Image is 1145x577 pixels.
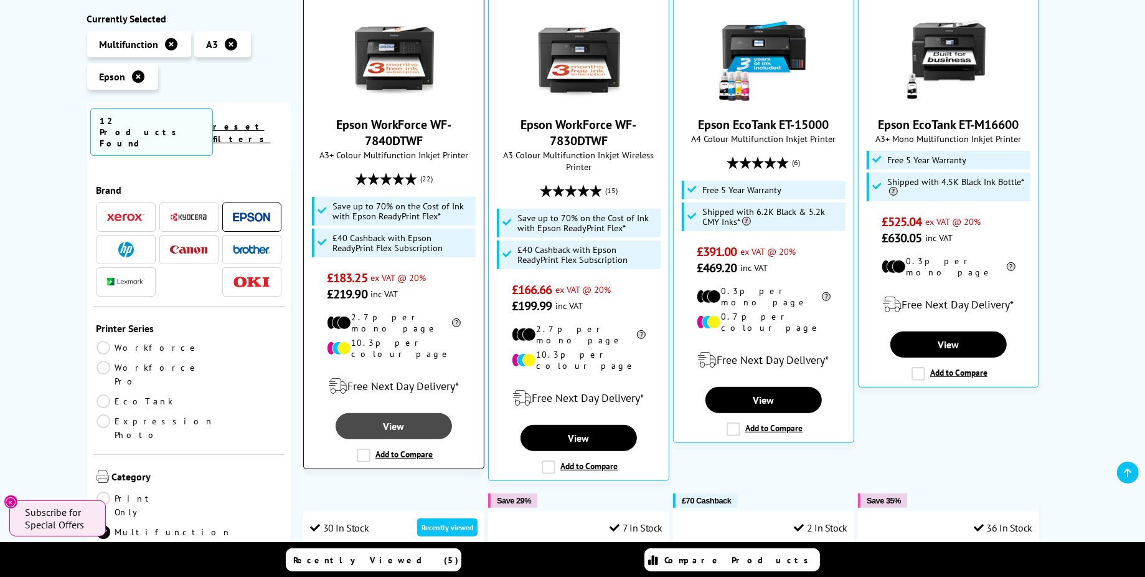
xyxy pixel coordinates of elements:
span: £391.00 [697,244,737,260]
span: £219.90 [327,286,367,302]
button: Save 35% [858,494,907,508]
span: 12 Products Found [90,108,213,156]
a: Kyocera [170,209,207,225]
span: Free 5 Year Warranty [702,185,781,195]
a: Print Only [97,492,189,519]
span: inc VAT [370,288,398,300]
div: modal_delivery [865,287,1032,322]
span: £199.99 [512,298,552,314]
span: Shipped with 4.5K Black Ink Bottle* [887,177,1028,197]
img: Xerox [107,213,144,222]
label: Add to Compare [727,422,803,436]
a: Epson EcoTank ET-15000 [717,94,811,107]
span: Multifunction [100,38,159,50]
img: Epson [233,212,270,222]
span: Free 5 Year Warranty [887,155,966,165]
span: inc VAT [925,232,953,244]
button: Save 29% [488,494,537,508]
div: modal_delivery [495,381,662,416]
a: Expression Photo [97,414,215,442]
div: 7 In Stock [610,522,662,534]
img: Epson EcoTank ET-15000 [717,11,811,104]
div: modal_delivery [310,369,478,404]
a: Lexmark [107,274,144,290]
span: Recently Viewed (5) [294,555,459,566]
li: 10.3p per colour page [512,349,646,371]
div: Recently viewed [417,518,478,536]
span: (15) [605,179,618,203]
span: inc VAT [555,300,583,312]
span: £70 Cashback [682,496,731,505]
span: (22) [420,167,433,191]
a: HP [107,242,144,257]
a: View [336,413,451,439]
a: Canon [170,242,207,257]
a: Multifunction [97,525,232,539]
span: A4 Colour Multifunction Inkjet Printer [680,133,847,145]
span: £40 Cashback with Epson ReadyPrint Flex Subscription [517,245,658,265]
span: Save 29% [497,496,531,505]
a: reset filters [213,121,271,145]
div: 30 In Stock [310,522,369,534]
span: Compare Products [665,555,816,566]
span: Category [112,470,282,485]
span: £40 Cashback with Epson ReadyPrint Flex Subscription [332,233,473,253]
span: inc VAT [740,262,768,274]
li: 0.7p per colour page [697,311,831,333]
img: Canon [170,246,207,254]
span: £525.04 [882,214,922,230]
button: Close [4,495,18,509]
div: 2 In Stock [794,522,847,534]
div: 36 In Stock [974,522,1032,534]
a: Xerox [107,209,144,225]
span: ex VAT @ 20% [370,272,426,284]
span: ex VAT @ 20% [740,246,796,257]
a: OKI [233,274,270,290]
span: A3+ Mono Multifunction Inkjet Printer [865,133,1032,145]
span: (6) [793,151,801,174]
a: Recently Viewed (5) [286,548,461,571]
span: £469.20 [697,260,737,276]
span: Epson [100,70,126,83]
span: Save up to 70% on the Cost of Ink with Epson ReadyPrint Flex* [517,213,658,233]
div: Currently Selected [87,12,291,25]
li: 2.7p per mono page [327,312,461,334]
span: Save up to 70% on the Cost of Ink with Epson ReadyPrint Flex* [332,201,473,221]
span: Save 35% [867,496,901,505]
a: Epson EcoTank ET-M16600 [879,117,1019,133]
li: 0.3p per mono page [697,285,831,308]
a: Epson EcoTank ET-M16600 [902,94,996,107]
span: A3+ Colour Multifunction Inkjet Printer [310,149,478,161]
span: A3 Colour Multifunction Inkjet Wireless Printer [495,149,662,173]
a: Epson WorkForce WF-7840DTWF [347,94,441,107]
span: A3 [207,38,219,50]
li: 10.3p per colour page [327,337,461,360]
a: View [521,425,636,451]
span: £630.05 [882,230,922,246]
button: £70 Cashback [673,494,737,508]
img: Lexmark [107,279,144,286]
a: Epson EcoTank ET-15000 [699,117,829,133]
a: Epson WorkForce WF-7830DTWF [532,94,626,107]
img: OKI [233,277,270,287]
span: Shipped with 6.2K Black & 5.2k CMY Inks* [702,207,843,227]
img: Epson EcoTank ET-M16600 [902,11,996,104]
a: Workforce [97,341,200,355]
a: View [705,387,821,413]
li: 0.3p per mono page [882,255,1015,278]
span: Subscribe for Special Offers [25,506,93,531]
span: Printer Series [97,322,282,335]
a: View [890,331,1006,358]
img: Category [97,470,109,483]
a: Compare Products [644,548,820,571]
label: Add to Compare [912,367,987,381]
li: 2.7p per mono page [512,323,646,346]
img: Brother [233,245,270,254]
a: Workforce Pro [97,361,200,388]
span: £183.25 [327,270,367,286]
a: Brother [233,242,270,257]
a: Epson WorkForce WF-7830DTWF [521,117,637,149]
span: ex VAT @ 20% [555,284,611,295]
span: £166.66 [512,282,552,298]
a: Epson WorkForce WF-7840DTWF [336,117,452,149]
